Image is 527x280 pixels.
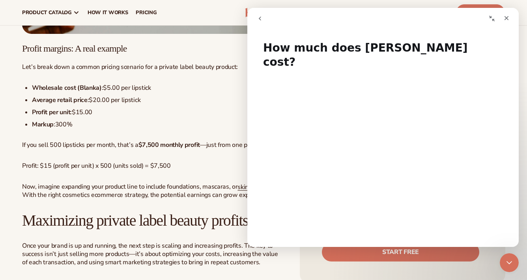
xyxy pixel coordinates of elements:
span: Profit margins: A real example [22,43,127,54]
span: How It Works [88,9,128,16]
span: items. With the right cosmetics ecommerce strategy, the potential earnings can grow exponentially. [22,182,278,200]
a: Start Free [456,4,505,21]
span: $5.00 per lipstick [103,83,151,92]
strong: $7,500 monthly profit [138,141,200,149]
span: —just from one product! [200,141,266,149]
strong: Profit per unit [32,108,70,117]
iframe: Intercom live chat [247,8,519,247]
a: Start free [322,243,479,261]
span: : [32,120,55,129]
strong: Wholesale cost (Blanka) [32,83,102,92]
span: If you sell 500 lipsticks per month, that’s a [22,141,138,149]
span: 300% [55,120,73,129]
img: logo [245,8,282,17]
span: Maximizing private label beauty profits [22,211,248,229]
li: : [32,108,284,117]
span: : [32,96,89,104]
iframe: Intercom live chat [500,253,519,272]
strong: Markup [32,120,54,129]
span: Now, imagine expanding your product line to include foundations, mascaras, or [22,182,237,191]
span: pricing [136,9,157,16]
span: product catalog [22,9,72,16]
span: $15.00 [72,108,92,117]
span: Profit: $15 (profit per unit) x 500 (units sold) = $7,500 [22,161,171,170]
span: smart marketing strategies to bring in repeat customers. [105,258,260,267]
a: skincare [237,183,260,191]
span: Let’s break down a common pricing scenario for a private label beauty product: [22,63,238,71]
span: : [32,83,103,92]
span: $20.00 per lipstick [89,96,140,104]
strong: Average retail price [32,96,88,104]
span: Once your brand is up and running, the next step is scaling and increasing profits. The key to su... [22,241,278,267]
